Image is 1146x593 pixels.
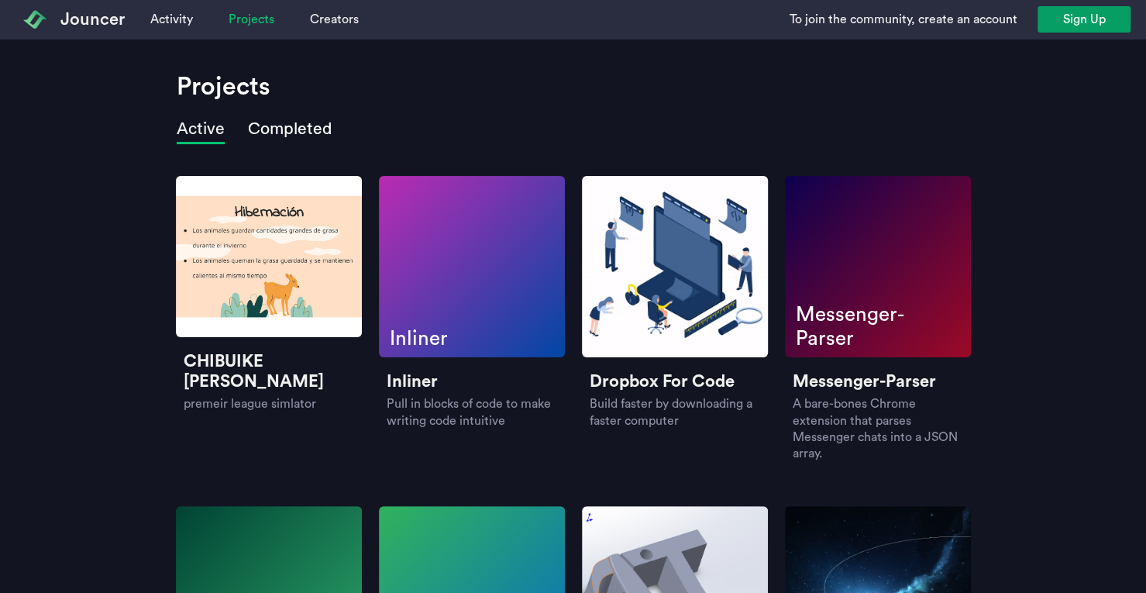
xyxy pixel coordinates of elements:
[793,396,963,450] p: A bare-bones Chrome extension that parses Messenger chats into a JSON array.
[304,4,365,35] a: Creators
[379,321,459,357] div: Inliner
[793,371,963,391] h3: Messenger-Parser
[590,396,760,450] p: Build faster by downloading a faster computer
[582,176,768,458] a: Dropbox For CodeBuild faster by downloading a faster computer
[184,396,354,450] p: premeir league simlator
[184,351,354,392] h3: CHIBUIKE [PERSON_NAME]
[387,396,557,450] p: Pull in blocks of code to make writing code intuitive
[222,4,280,35] a: Projects
[785,176,971,458] a: Messenger-ParserMessenger-ParserA bare-bones Chrome extension that parses Messenger chats into a ...
[379,176,565,458] a: InlinerInlinerPull in blocks of code to make writing code intuitive
[790,10,1022,29] p: To join the community, create an account
[387,371,557,391] h3: Inliner
[785,297,971,357] div: Messenger-Parser
[60,9,125,29] h2: Jouncer
[248,117,332,144] a: Completed
[176,176,362,458] a: CHIBUIKE [PERSON_NAME]premeir league simlator
[1038,6,1131,33] a: Sign Up
[590,371,760,391] h3: Dropbox For Code
[177,72,270,102] h2: Projects
[144,4,199,35] a: Activity
[177,117,248,144] a: Active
